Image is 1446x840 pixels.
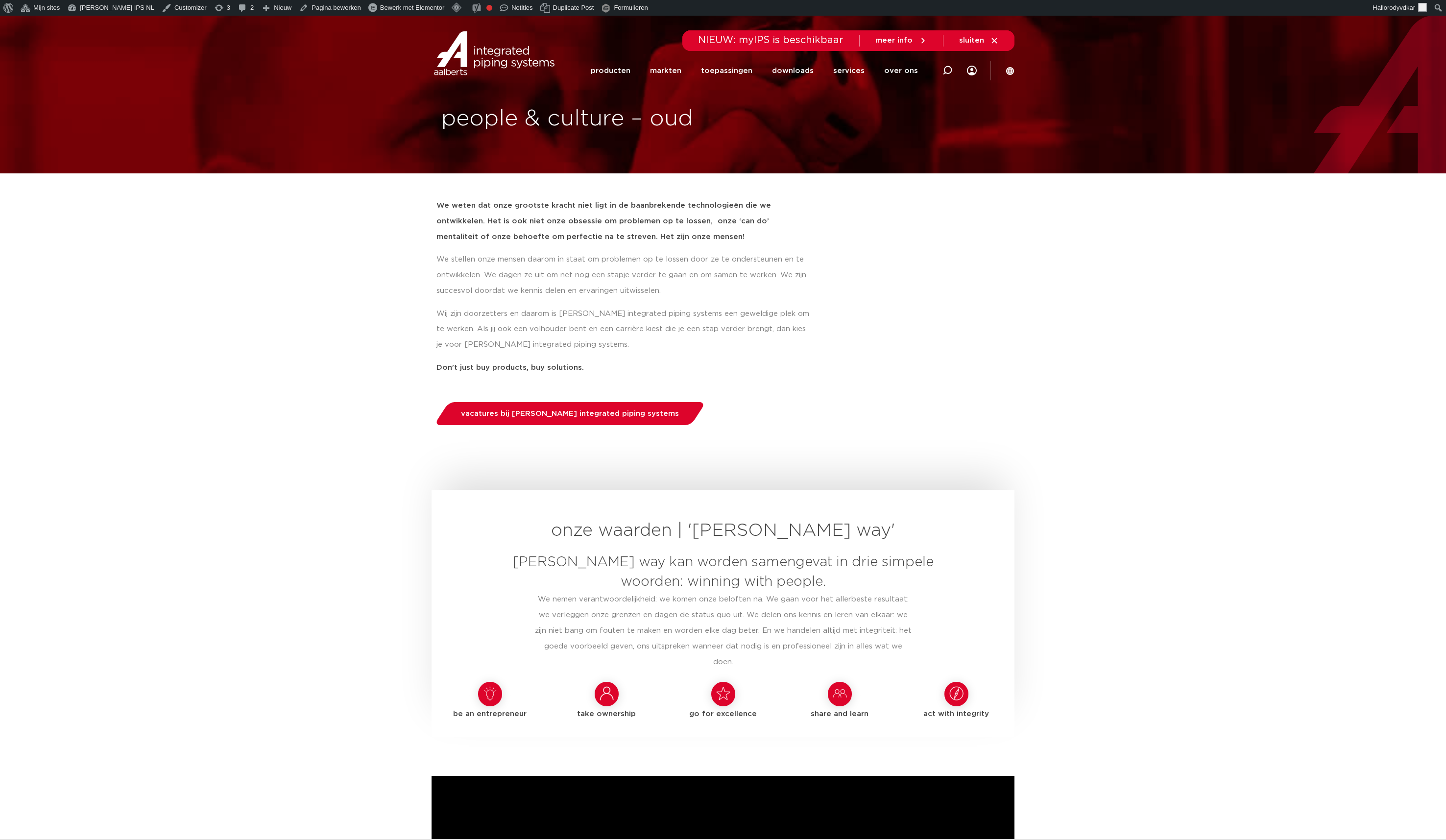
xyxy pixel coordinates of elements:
h3: [PERSON_NAME] way kan worden samengevat in drie simpele woorden: winning with people. [507,552,939,592]
h2: onze waarden | '[PERSON_NAME] way' [432,519,1014,543]
h5: go for excellence [670,706,776,722]
a: vacatures bij [PERSON_NAME] integrated piping systems [434,402,706,425]
span: rodyvdkar [1387,4,1415,11]
span: sluiten [959,37,984,44]
a: toepassingen [701,52,752,90]
h5: share and learn [786,706,893,722]
a: services [833,52,865,90]
a: over ons [884,52,918,90]
nav: Menu [967,50,977,91]
h5: act with integrity [903,706,1010,722]
h5: be an entrepreneur [436,706,543,722]
a: markten [650,52,681,90]
p: We nemen verantwoordelijkheid: we komen onze beloften na. We gaan voor het allerbeste resultaat: ... [533,592,913,670]
a: meer info [875,36,927,45]
h1: people & culture – oud [441,103,718,135]
span: Bewerk met Elementor [380,4,445,11]
p: Wij zijn doorzetters en daarom is [PERSON_NAME] integrated piping systems een geweldige plek om t... [436,306,811,353]
strong: We weten dat onze grootste kracht niet ligt in de baanbrekende technologieën die we ontwikkelen. ... [436,202,771,240]
p: We stellen onze mensen daarom in staat om problemen op te lossen door ze te ondersteunen en te on... [436,252,811,299]
a: producten [591,52,630,90]
a: downloads [772,52,814,90]
span: NIEUW: myIPS is beschikbaar [698,35,843,45]
span: meer info [875,37,913,44]
h5: take ownership [553,706,660,722]
span: vacatures bij [PERSON_NAME] integrated piping systems [461,410,679,417]
div: Focus keyphrase niet ingevuld [486,5,492,11]
nav: Menu [591,52,918,90]
a: sluiten [959,36,999,45]
strong: Don’t just buy products, buy solutions. [436,364,584,371]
